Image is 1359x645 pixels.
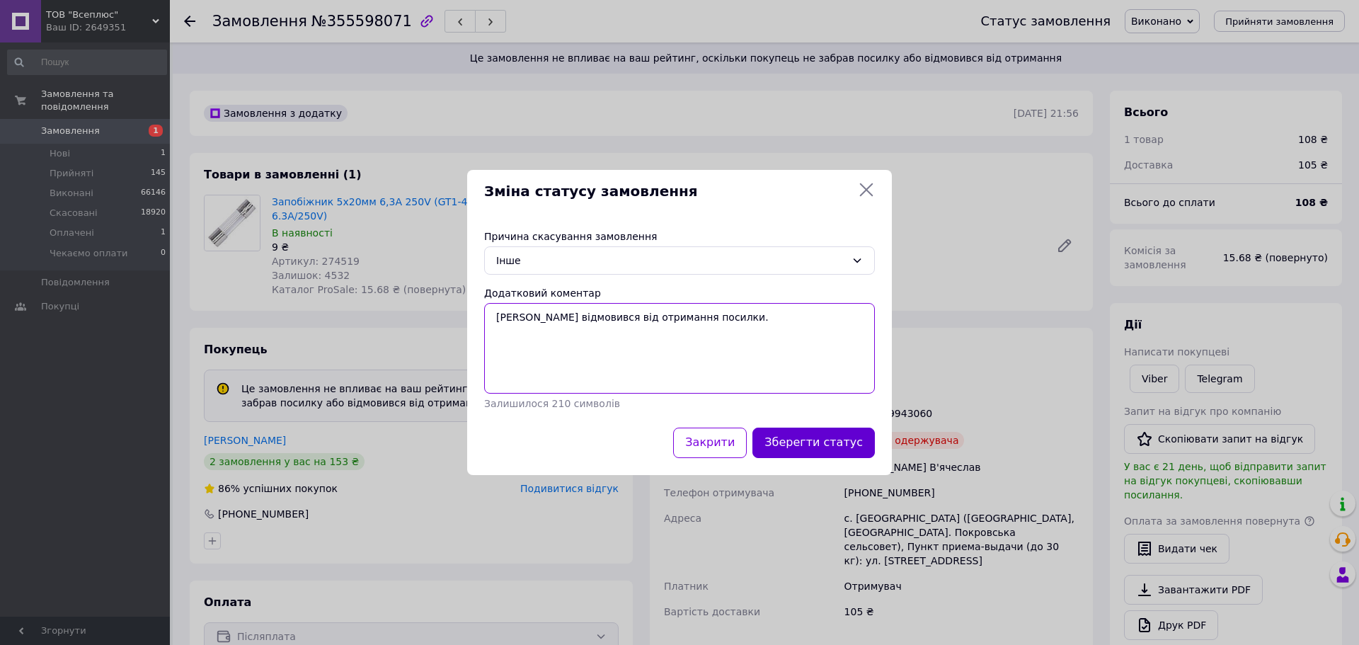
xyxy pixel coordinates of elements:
[673,428,747,458] button: Закрити
[752,428,875,458] button: Зберегти статус
[484,398,620,409] span: Залишилося 210 символів
[484,229,875,244] div: Причина скасування замовлення
[484,287,601,299] label: Додатковий коментар
[484,181,852,202] span: Зміна статусу замовлення
[484,303,875,394] textarea: [PERSON_NAME] відмовився від отримання посилки.
[496,253,846,268] div: Інше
